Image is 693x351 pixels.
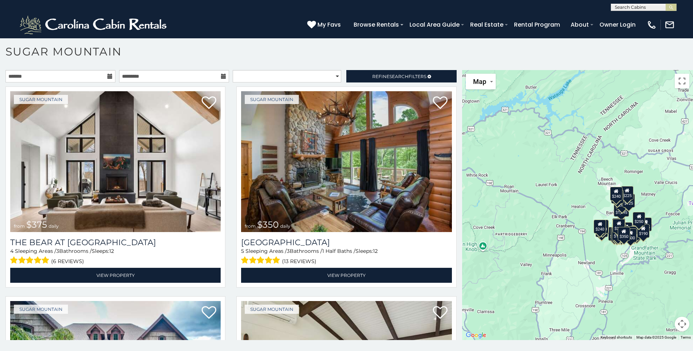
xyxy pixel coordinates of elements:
span: Search [389,74,408,79]
a: About [567,18,593,31]
span: My Favs [317,20,341,29]
div: $190 [612,218,625,232]
a: Browse Rentals [350,18,403,31]
a: Sugar Mountain [14,95,68,104]
a: Local Area Guide [406,18,463,31]
a: Sugar Mountain [245,305,299,314]
img: mail-regular-white.png [665,20,675,30]
a: The Bear At [GEOGRAPHIC_DATA] [10,238,221,247]
div: $190 [637,224,650,238]
a: Rental Program [510,18,564,31]
div: $300 [613,219,625,233]
span: Refine Filters [372,74,426,79]
span: 12 [109,248,114,254]
a: Terms [681,335,691,339]
span: 4 [10,248,14,254]
a: Add to favorites [202,96,216,111]
div: $240 [594,220,606,234]
div: $195 [628,226,640,240]
span: from [14,223,25,229]
span: Map data ©2025 Google [636,335,676,339]
span: 12 [373,248,378,254]
div: $155 [639,217,652,231]
span: daily [280,223,290,229]
a: Add to favorites [202,305,216,321]
a: RefineSearchFilters [346,70,456,82]
a: The Bear At Sugar Mountain from $375 daily [10,91,221,232]
span: from [245,223,256,229]
span: 5 [241,248,244,254]
div: $200 [620,222,632,236]
img: White-1-2.png [18,14,170,36]
button: Map camera controls [675,317,689,331]
a: Open this area in Google Maps (opens a new window) [464,331,488,340]
div: $250 [633,212,645,226]
a: View Property [241,268,452,283]
span: (13 reviews) [282,256,316,266]
div: Sleeping Areas / Bathrooms / Sleeps: [241,247,452,266]
div: $350 [617,227,630,241]
a: My Favs [307,20,343,30]
a: Real Estate [467,18,507,31]
span: daily [49,223,59,229]
img: phone-regular-white.png [647,20,657,30]
div: Sleeping Areas / Bathrooms / Sleeps: [10,247,221,266]
a: Add to favorites [433,96,448,111]
div: $240 [610,187,622,201]
h3: Grouse Moor Lodge [241,238,452,247]
div: $500 [624,228,637,242]
div: $1,095 [614,203,629,217]
span: 3 [287,248,290,254]
div: $155 [611,227,623,241]
button: Keyboard shortcuts [601,335,632,340]
a: Sugar Mountain [245,95,299,104]
span: (6 reviews) [51,256,84,266]
img: The Bear At Sugar Mountain [10,91,221,232]
a: Sugar Mountain [14,305,68,314]
a: Grouse Moor Lodge from $350 daily [241,91,452,232]
span: 3 [56,248,59,254]
div: $175 [612,227,624,240]
span: 1 Half Baths / [322,248,355,254]
div: $265 [613,218,625,232]
img: Google [464,331,488,340]
div: $225 [621,186,633,200]
h3: The Bear At Sugar Mountain [10,238,221,247]
span: $350 [257,219,279,230]
button: Toggle fullscreen view [675,74,689,88]
img: Grouse Moor Lodge [241,91,452,232]
button: Change map style [466,74,496,89]
span: $375 [26,219,47,230]
div: $125 [622,194,635,208]
span: Map [473,78,486,85]
a: View Property [10,268,221,283]
a: Add to favorites [433,305,448,321]
a: [GEOGRAPHIC_DATA] [241,238,452,247]
a: Owner Login [596,18,639,31]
